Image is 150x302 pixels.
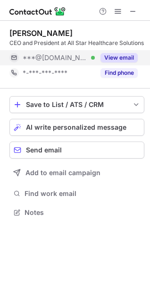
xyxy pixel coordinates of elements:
[9,6,66,17] img: ContactOut v5.3.10
[25,189,141,198] span: Find work email
[23,53,88,62] span: ***@[DOMAIN_NAME]
[9,119,144,136] button: AI write personalized message
[9,187,144,200] button: Find work email
[9,164,144,181] button: Add to email campaign
[100,53,138,62] button: Reveal Button
[100,68,138,78] button: Reveal Button
[9,28,73,38] div: [PERSON_NAME]
[26,101,128,108] div: Save to List / ATS / CRM
[9,39,144,47] div: CEO and President at All Star Healthcare Solutions
[26,146,62,154] span: Send email
[9,206,144,219] button: Notes
[25,169,100,177] span: Add to email campaign
[26,124,126,131] span: AI write personalized message
[9,96,144,113] button: save-profile-one-click
[25,208,141,217] span: Notes
[9,142,144,159] button: Send email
